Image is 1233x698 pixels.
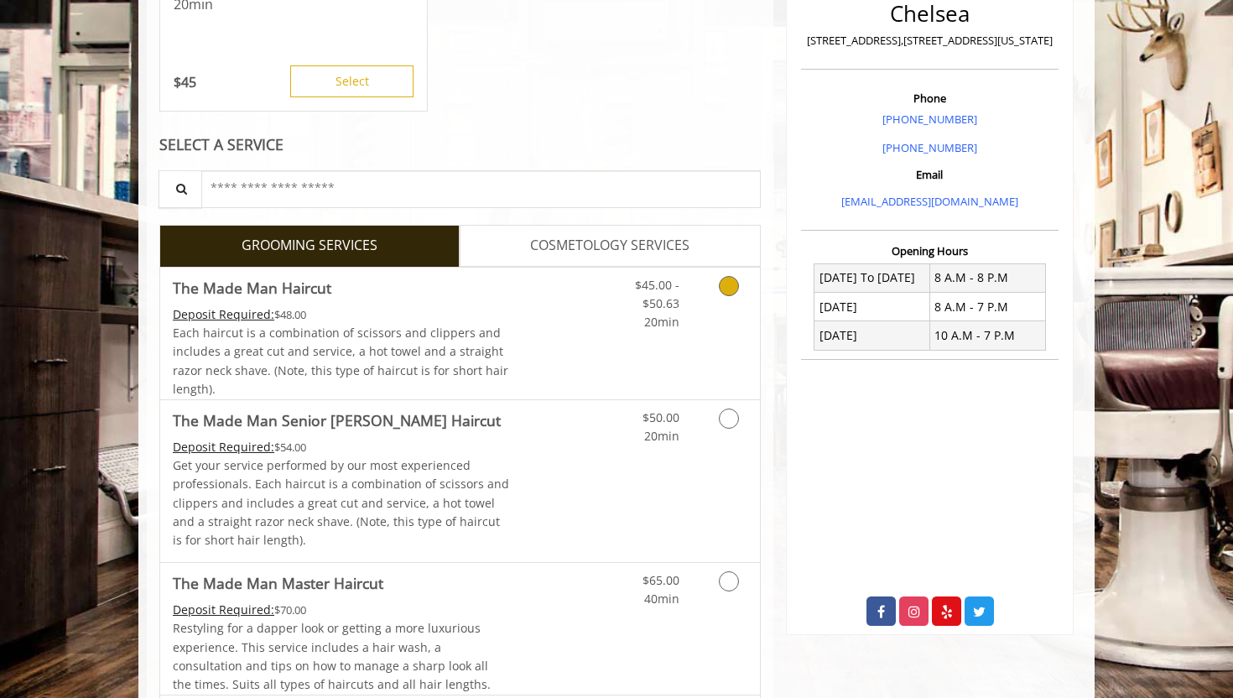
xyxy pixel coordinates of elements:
[159,170,202,208] button: Service Search
[841,194,1018,209] a: [EMAIL_ADDRESS][DOMAIN_NAME]
[882,112,977,127] a: [PHONE_NUMBER]
[530,235,689,257] span: COSMETOLOGY SERVICES
[173,571,383,595] b: The Made Man Master Haircut
[814,293,930,321] td: [DATE]
[805,169,1054,180] h3: Email
[805,2,1054,26] h2: Chelsea
[644,591,679,607] span: 40min
[159,137,761,153] div: SELECT A SERVICE
[173,620,491,692] span: Restyling for a dapper look or getting a more luxurious experience. This service includes a hair ...
[929,293,1045,321] td: 8 A.M - 7 P.M
[173,438,510,456] div: $54.00
[290,65,414,97] button: Select
[173,439,274,455] span: This service needs some Advance to be paid before we block your appointment
[644,428,679,444] span: 20min
[174,73,181,91] span: $
[635,277,679,311] span: $45.00 - $50.63
[174,73,196,91] p: 45
[801,245,1059,257] h3: Opening Hours
[173,305,510,324] div: $48.00
[643,409,679,425] span: $50.00
[805,92,1054,104] h3: Phone
[173,409,501,432] b: The Made Man Senior [PERSON_NAME] Haircut
[814,321,930,350] td: [DATE]
[644,314,679,330] span: 20min
[643,572,679,588] span: $65.00
[929,321,1045,350] td: 10 A.M - 7 P.M
[814,263,930,292] td: [DATE] To [DATE]
[882,140,977,155] a: [PHONE_NUMBER]
[173,602,274,617] span: This service needs some Advance to be paid before we block your appointment
[173,325,508,397] span: Each haircut is a combination of scissors and clippers and includes a great cut and service, a ho...
[173,276,331,300] b: The Made Man Haircut
[929,263,1045,292] td: 8 A.M - 8 P.M
[173,456,510,550] p: Get your service performed by our most experienced professionals. Each haircut is a combination o...
[173,601,510,619] div: $70.00
[173,306,274,322] span: This service needs some Advance to be paid before we block your appointment
[805,32,1054,49] p: [STREET_ADDRESS],[STREET_ADDRESS][US_STATE]
[242,235,377,257] span: GROOMING SERVICES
